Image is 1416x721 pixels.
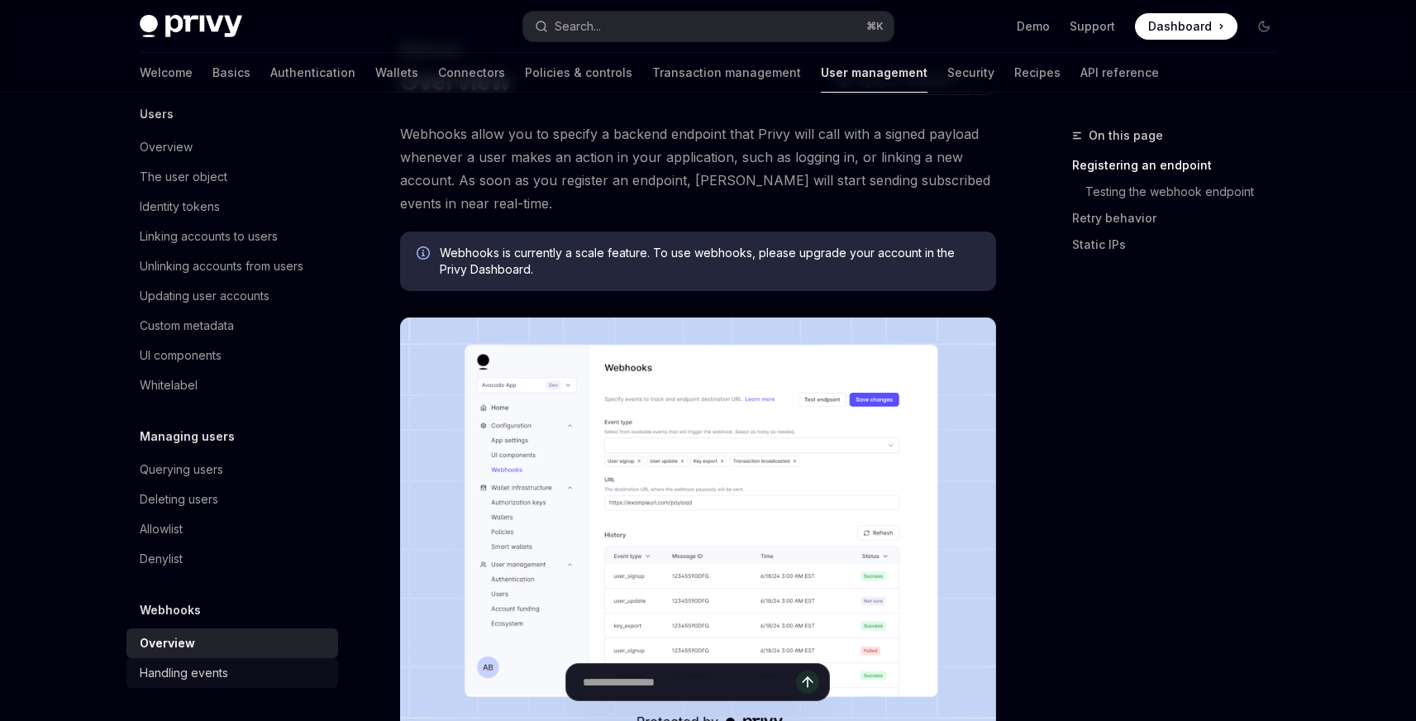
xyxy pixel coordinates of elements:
[140,663,228,683] div: Handling events
[126,341,338,370] a: UI components
[126,192,338,222] a: Identity tokens
[1072,232,1290,258] a: Static IPs
[140,227,278,246] div: Linking accounts to users
[126,370,338,400] a: Whitelabel
[1148,18,1212,35] span: Dashboard
[438,53,505,93] a: Connectors
[140,375,198,395] div: Whitelabel
[140,549,183,569] div: Denylist
[140,346,222,365] div: UI components
[126,162,338,192] a: The user object
[126,628,338,658] a: Overview
[440,245,980,278] span: Webhooks is currently a scale feature. To use webhooks, please upgrade your account in the Privy ...
[417,246,433,263] svg: Info
[140,633,195,653] div: Overview
[400,122,996,215] span: Webhooks allow you to specify a backend endpoint that Privy will call with a signed payload whene...
[126,281,338,311] a: Updating user accounts
[140,600,201,620] h5: Webhooks
[126,658,338,688] a: Handling events
[140,519,183,539] div: Allowlist
[1089,126,1163,146] span: On this page
[1072,179,1290,205] a: Testing the webhook endpoint
[1014,53,1061,93] a: Recipes
[126,251,338,281] a: Unlinking accounts from users
[1135,13,1237,40] a: Dashboard
[1017,18,1050,35] a: Demo
[583,664,796,700] input: Ask a question...
[126,514,338,544] a: Allowlist
[126,544,338,574] a: Denylist
[126,132,338,162] a: Overview
[140,489,218,509] div: Deleting users
[126,455,338,485] a: Querying users
[140,460,223,480] div: Querying users
[140,53,193,93] a: Welcome
[375,53,418,93] a: Wallets
[947,53,994,93] a: Security
[140,286,269,306] div: Updating user accounts
[140,197,220,217] div: Identity tokens
[212,53,250,93] a: Basics
[126,311,338,341] a: Custom metadata
[523,12,894,41] button: Open search
[1072,152,1290,179] a: Registering an endpoint
[126,485,338,514] a: Deleting users
[821,53,927,93] a: User management
[1072,205,1290,232] a: Retry behavior
[140,15,242,38] img: dark logo
[555,17,601,36] div: Search...
[126,222,338,251] a: Linking accounts to users
[866,20,884,33] span: ⌘ K
[140,137,193,157] div: Overview
[140,316,234,336] div: Custom metadata
[525,53,632,93] a: Policies & controls
[270,53,355,93] a: Authentication
[652,53,801,93] a: Transaction management
[796,671,819,694] button: Send message
[140,167,227,187] div: The user object
[1251,13,1277,40] button: Toggle dark mode
[1080,53,1159,93] a: API reference
[140,256,303,276] div: Unlinking accounts from users
[1070,18,1115,35] a: Support
[140,427,235,446] h5: Managing users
